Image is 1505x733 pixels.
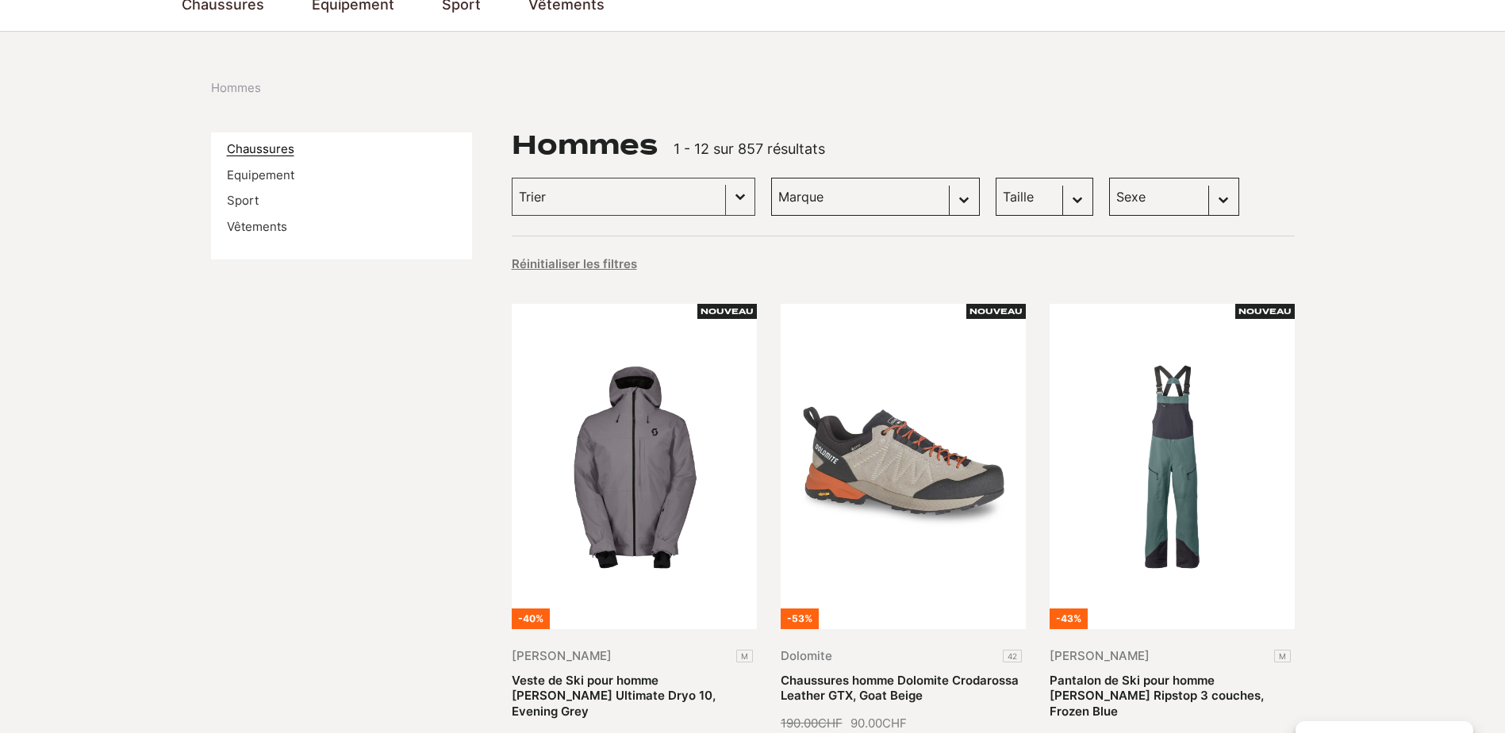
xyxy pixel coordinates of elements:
button: Basculer la liste [726,178,754,215]
a: Chaussures homme Dolomite Crodarossa Leather GTX, Goat Beige [781,673,1019,704]
a: Chaussures [227,141,294,156]
a: Vêtements [227,219,287,234]
span: Hommes [211,79,261,98]
h1: Hommes [512,132,658,158]
button: Réinitialiser les filtres [512,256,637,272]
a: Equipement [227,167,294,182]
a: Pantalon de Ski pour homme [PERSON_NAME] Ripstop 3 couches, Frozen Blue [1050,673,1264,719]
span: 1 - 12 sur 857 résultats [674,140,825,157]
a: Veste de Ski pour homme [PERSON_NAME] Ultimate Dryo 10, Evening Grey [512,673,716,719]
a: Sport [227,193,259,208]
input: Trier [519,186,719,207]
nav: breadcrumbs [211,79,261,98]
